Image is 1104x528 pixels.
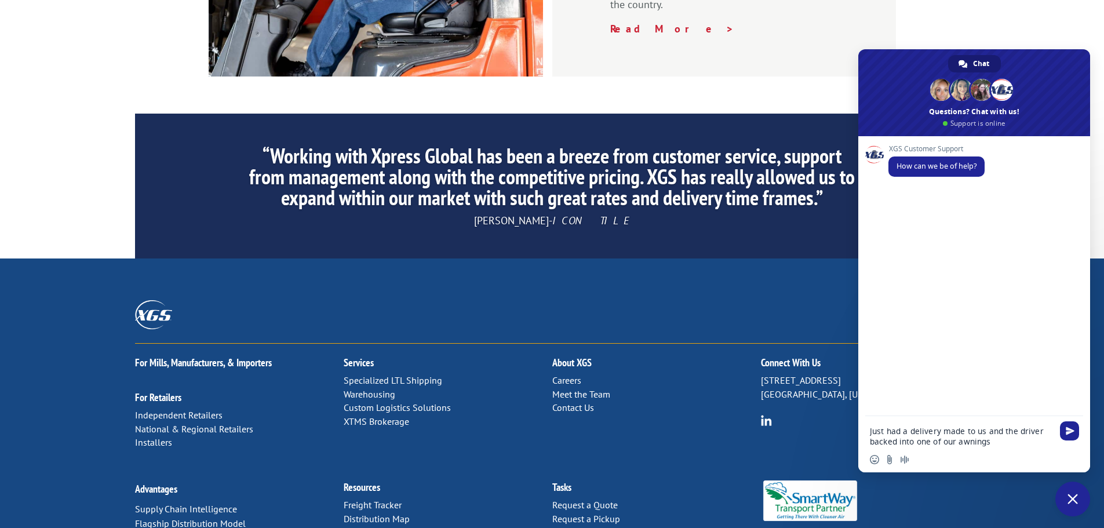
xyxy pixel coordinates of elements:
[552,482,761,498] h2: Tasks
[888,145,985,153] span: XGS Customer Support
[344,416,409,427] a: XTMS Brokerage
[900,455,909,464] span: Audio message
[135,423,253,435] a: National & Regional Retailers
[552,356,592,369] a: About XGS
[135,356,272,369] a: For Mills, Manufacturers, & Importers
[761,374,970,402] p: [STREET_ADDRESS] [GEOGRAPHIC_DATA], [US_STATE] 37421
[135,482,177,496] a: Advantages
[552,388,610,400] a: Meet the Team
[135,409,223,421] a: Independent Retailers
[344,402,451,413] a: Custom Logistics Solutions
[552,374,581,386] a: Careers
[344,374,442,386] a: Specialized LTL Shipping
[885,455,894,464] span: Send a file
[344,513,410,525] a: Distribution Map
[948,55,1001,72] div: Chat
[344,480,380,494] a: Resources
[135,503,237,515] a: Supply Chain Intelligence
[344,499,402,511] a: Freight Tracker
[897,161,977,171] span: How can we be of help?
[870,455,879,464] span: Insert an emoji
[552,513,620,525] a: Request a Pickup
[135,300,172,329] img: XGS_Logos_ALL_2024_All_White
[135,436,172,448] a: Installers
[1060,421,1079,440] span: Send
[761,415,772,426] img: group-6
[973,55,989,72] span: Chat
[344,388,395,400] a: Warehousing
[761,480,860,521] img: Smartway_Logo
[243,145,860,214] h2: “Working with Xpress Global has been a breeze from customer service, support from management alon...
[552,499,618,511] a: Request a Quote
[549,214,552,227] span: -
[344,356,374,369] a: Services
[135,391,181,404] a: For Retailers
[870,426,1053,447] textarea: Compose your message...
[761,358,970,374] h2: Connect With Us
[1055,482,1090,516] div: Close chat
[552,402,594,413] a: Contact Us
[610,22,734,35] a: Read More >
[552,214,631,227] span: ICON TILE
[474,214,549,227] span: [PERSON_NAME]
